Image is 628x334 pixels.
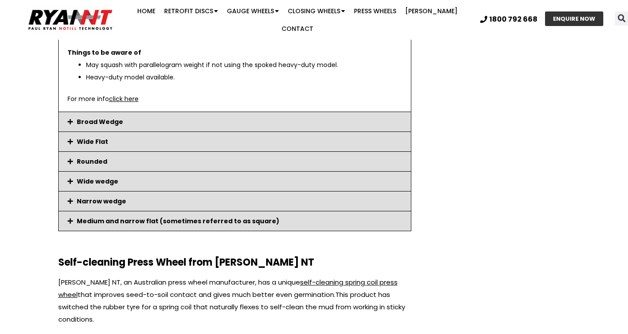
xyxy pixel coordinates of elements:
[77,137,108,146] a: Wide Flat
[59,152,411,171] div: Rounded
[77,197,126,206] a: Narrow wedge
[77,157,107,166] a: Rounded
[122,2,474,38] nav: Menu
[68,48,141,57] strong: Things to be aware of
[58,278,398,299] a: self-cleaning spring coil press wheel
[133,2,160,20] a: Home
[68,93,402,105] p: For more info
[222,2,283,20] a: Gauge Wheels
[77,217,279,225] a: Medium and narrow flat (sometimes referred to as square)
[59,191,411,211] div: Narrow wedge
[58,290,405,324] span: This product has switched the rubber tyre for a spring coil that naturally flexes to self-clean t...
[283,2,350,20] a: Closing Wheels
[59,132,411,151] div: Wide Flat
[109,94,139,103] a: click here
[553,16,595,22] span: ENQUIRE NOW
[86,71,402,83] li: Heavy-duty model available.
[58,255,314,269] b: Self-cleaning Press Wheel from [PERSON_NAME] NT
[86,59,402,71] li: May squash with parallelogram weight if not using the spoked heavy-duty model.
[59,112,411,131] div: Broad Wedge
[160,2,222,20] a: Retrofit Discs
[26,6,115,34] img: Ryan NT logo
[77,117,123,126] a: Broad Wedge
[58,276,411,326] p: [PERSON_NAME] NT, an Australian press wheel manufacturer, has a unique that improves seed-to-soil...
[77,177,118,186] a: Wide wedge
[489,16,538,23] span: 1800 792 668
[277,20,318,38] a: Contact
[480,16,538,23] a: 1800 792 668
[401,2,462,20] a: [PERSON_NAME]
[350,2,401,20] a: Press Wheels
[59,172,411,191] div: Wide wedge
[59,211,411,231] div: Medium and narrow flat (sometimes referred to as square)
[545,11,603,26] a: ENQUIRE NOW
